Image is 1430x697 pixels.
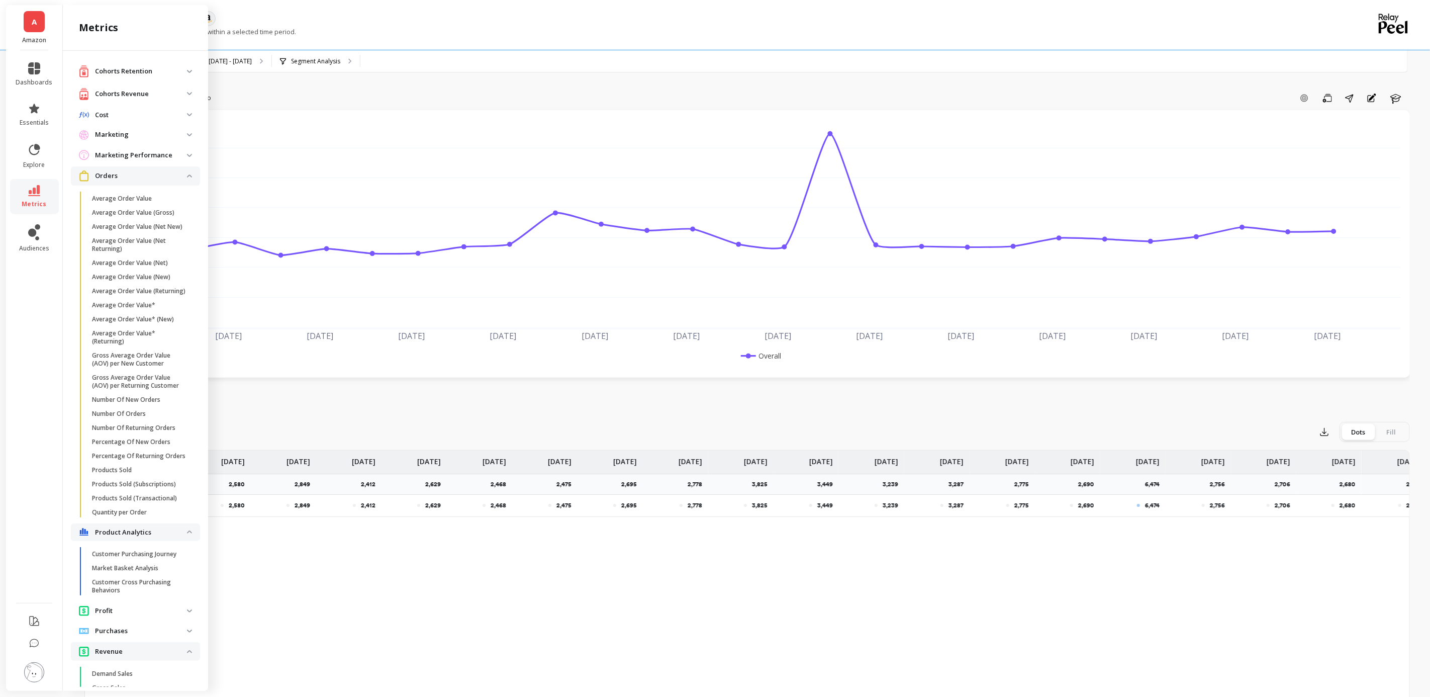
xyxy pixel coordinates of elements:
[809,451,833,467] p: [DATE]
[425,480,447,488] p: 2,629
[361,501,375,509] p: 2,412
[744,451,768,467] p: [DATE]
[79,88,89,100] img: navigation item icon
[1078,501,1094,509] p: 2,690
[20,119,49,127] span: essentials
[1267,451,1290,467] p: [DATE]
[92,374,188,390] p: Gross Average Order Value (AOV) per Returning Customer
[688,480,708,488] p: 2,778
[1005,451,1029,467] p: [DATE]
[883,501,898,509] p: 3,239
[1078,480,1100,488] p: 2,690
[92,410,146,418] p: Number Of Orders
[295,501,310,509] p: 2,849
[92,396,160,404] p: Number Of New Orders
[92,273,170,281] p: Average Order Value (New)
[1145,501,1160,509] p: 6,474
[1136,451,1160,467] p: [DATE]
[79,21,118,35] h2: metrics
[1340,480,1362,488] p: 2,680
[187,133,192,136] img: down caret icon
[548,451,571,467] p: [DATE]
[187,650,192,653] img: down caret icon
[221,451,245,467] p: [DATE]
[1332,451,1356,467] p: [DATE]
[95,171,187,181] p: Orders
[92,209,174,217] p: Average Order Value (Gross)
[92,670,133,678] p: Demand Sales
[1340,501,1356,509] p: 2,680
[613,451,637,467] p: [DATE]
[92,315,174,323] p: Average Order Value* (New)
[940,451,964,467] p: [DATE]
[79,65,89,77] img: navigation item icon
[92,480,176,488] p: Products Sold (Subscriptions)
[1014,480,1035,488] p: 2,775
[92,223,182,231] p: Average Order Value (Net New)
[556,501,571,509] p: 2,475
[95,528,187,538] p: Product Analytics
[752,501,768,509] p: 3,825
[295,480,316,488] p: 2,849
[817,501,833,509] p: 3,449
[352,451,375,467] p: [DATE]
[92,287,185,295] p: Average Order Value (Returning)
[79,605,89,616] img: navigation item icon
[187,113,192,116] img: down caret icon
[1210,501,1225,509] p: 2,756
[92,301,155,309] p: Average Order Value*
[483,451,506,467] p: [DATE]
[417,451,441,467] p: [DATE]
[229,480,251,488] p: 2,580
[679,451,702,467] p: [DATE]
[24,161,45,169] span: explore
[79,130,89,140] img: navigation item icon
[621,501,637,509] p: 2,695
[1275,480,1296,488] p: 2,706
[92,578,188,594] p: Customer Cross Purchasing Behaviors
[16,36,53,44] p: Amazon
[92,438,170,446] p: Percentage Of New Orders
[92,550,176,558] p: Customer Purchasing Journey
[92,329,188,345] p: Average Order Value* (Returning)
[79,528,89,536] img: navigation item icon
[79,112,89,118] img: navigation item icon
[1071,451,1094,467] p: [DATE]
[187,175,192,178] img: down caret icon
[92,259,168,267] p: Average Order Value (Net)
[187,630,192,633] img: down caret icon
[22,200,47,208] span: metrics
[95,66,187,76] p: Cohorts Retention
[491,501,506,509] p: 2,468
[79,150,89,160] img: navigation item icon
[1406,501,1421,509] p: 2,710
[187,70,192,73] img: down caret icon
[32,16,37,28] span: A
[24,662,44,682] img: profile picture
[621,480,643,488] p: 2,695
[95,130,187,140] p: Marketing
[229,501,245,509] p: 2,580
[752,480,774,488] p: 3,825
[92,494,177,502] p: Products Sold (Transactional)
[1210,480,1231,488] p: 2,756
[79,628,89,634] img: navigation item icon
[875,451,898,467] p: [DATE]
[84,393,1410,416] nav: Tabs
[948,480,970,488] p: 3,287
[187,609,192,613] img: down caret icon
[1342,424,1375,440] div: Dots
[92,564,158,572] p: Market Basket Analysis
[187,531,192,534] img: down caret icon
[425,501,441,509] p: 2,629
[92,195,152,203] p: Average Order Value
[19,244,49,252] span: audiences
[95,647,187,657] p: Revenue
[1397,451,1421,467] p: [DATE]
[92,452,185,460] p: Percentage Of Returning Orders
[556,480,578,488] p: 2,475
[817,480,839,488] p: 3,449
[204,14,213,23] img: api.amazon.svg
[79,170,89,181] img: navigation item icon
[95,150,187,160] p: Marketing Performance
